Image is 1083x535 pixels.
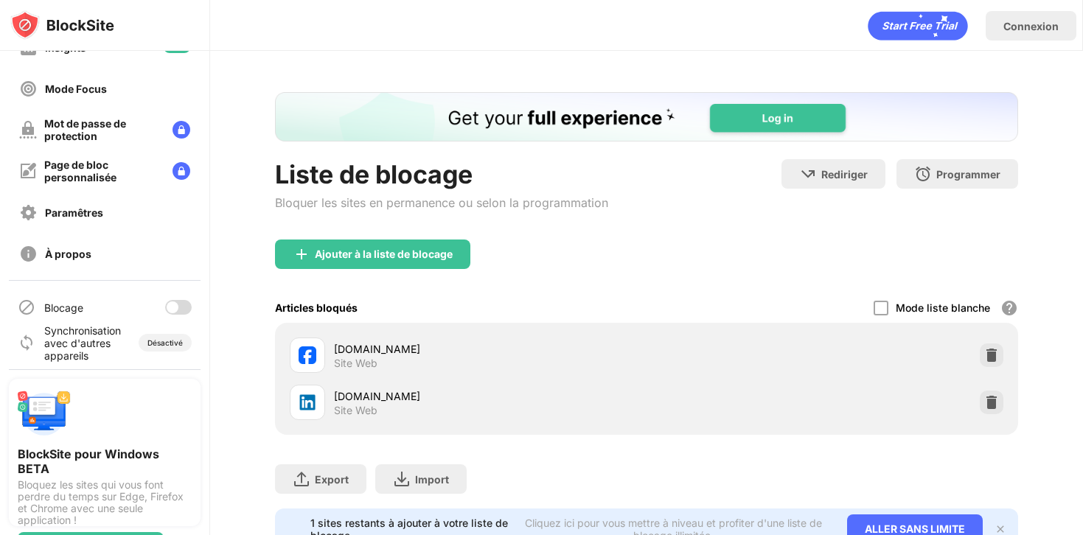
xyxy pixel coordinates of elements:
div: Articles bloqués [275,301,358,314]
div: Site Web [334,404,377,417]
img: customize-block-page-off.svg [19,162,37,180]
iframe: Banner [275,92,1018,141]
div: [DOMAIN_NAME] [334,341,647,357]
div: Paramêtres [45,206,103,219]
div: Insights [45,41,86,54]
img: lock-menu.svg [173,121,190,139]
div: Mode Focus [45,83,107,95]
div: BlockSite pour Windows BETA [18,447,192,476]
div: Import [415,473,449,486]
img: blocking-icon.svg [18,298,35,316]
div: Mode liste blanche [896,301,990,314]
div: Export [315,473,349,486]
div: animation [868,11,968,41]
img: x-button.svg [995,523,1006,535]
div: Bloquer les sites en permanence ou selon la programmation [275,195,608,210]
img: password-protection-off.svg [19,121,37,139]
img: favicons [299,346,316,364]
div: Blocage [44,301,83,314]
img: settings-off.svg [19,203,38,222]
div: Programmer [936,168,1000,181]
img: push-desktop.svg [18,388,71,441]
img: about-off.svg [19,245,38,263]
div: Désactivé [147,338,183,347]
div: Rediriger [821,168,868,181]
img: sync-icon.svg [18,334,35,352]
img: logo-blocksite.svg [10,10,114,40]
div: Liste de blocage [275,159,608,189]
div: Page de bloc personnalisée [44,158,161,183]
div: À propos [45,248,91,260]
div: Ajouter à la liste de blocage [315,248,453,260]
img: lock-menu.svg [173,162,190,180]
img: focus-off.svg [19,80,38,98]
div: Site Web [334,357,377,370]
div: Mot de passe de protection [44,117,161,142]
div: Bloquez les sites qui vous font perdre du temps sur Edge, Firefox et Chrome avec une seule applic... [18,479,192,526]
img: favicons [299,394,316,411]
div: [DOMAIN_NAME] [334,388,647,404]
div: Connexion [1003,20,1059,32]
div: Synchronisation avec d'autres appareils [44,324,120,362]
